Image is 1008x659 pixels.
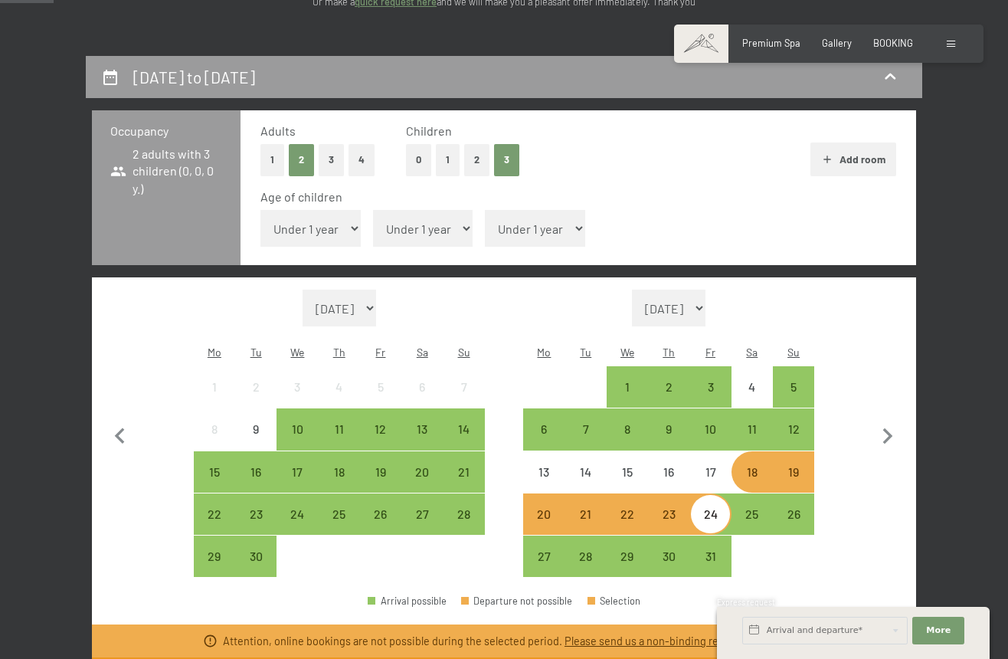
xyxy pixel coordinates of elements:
div: Arrival possible [773,451,814,493]
div: 16 [650,466,688,504]
span: Express request [717,598,775,607]
div: 24 [691,508,729,546]
div: 16 [237,466,275,504]
div: Arrival not possible [565,451,607,493]
div: Arrival possible [401,493,443,535]
div: 15 [608,466,646,504]
div: Arrival possible [235,451,277,493]
button: 0 [406,144,431,175]
div: Arrival possible [443,451,484,493]
div: 9 [650,423,688,461]
div: Sun Sep 07 2025 [443,366,484,408]
div: 24 [278,508,316,546]
div: 25 [320,508,358,546]
div: Mon Oct 20 2025 [523,493,565,535]
div: Sat Oct 11 2025 [731,408,773,450]
div: Arrival possible [689,408,731,450]
div: Arrival possible [689,366,731,408]
div: Arrival possible [194,451,235,493]
div: Arrival not possible [277,366,318,408]
div: 8 [195,423,234,461]
div: Mon Sep 01 2025 [194,366,235,408]
span: More [926,625,951,637]
div: Arrival possible [277,493,318,535]
div: Tue Sep 02 2025 [235,366,277,408]
div: 31 [691,550,729,589]
div: Thu Sep 25 2025 [319,493,360,535]
div: 14 [567,466,605,504]
div: Thu Oct 02 2025 [648,366,689,408]
div: 30 [650,550,688,589]
div: Fri Oct 31 2025 [689,536,731,577]
div: 10 [691,423,729,461]
button: Previous month [104,290,136,578]
div: Sun Sep 28 2025 [443,493,484,535]
div: 30 [237,550,275,589]
div: Thu Oct 16 2025 [648,451,689,493]
div: Arrival possible [607,366,648,408]
div: Arrival possible [565,536,607,577]
div: Arrival possible [319,408,360,450]
div: Arrival not possible [443,366,484,408]
div: 19 [774,466,813,504]
abbr: Thursday [333,346,345,359]
div: Sun Sep 14 2025 [443,408,484,450]
div: Arrival not possible [401,366,443,408]
div: Arrival possible [689,536,731,577]
div: Arrival possible [523,408,565,450]
div: Arrival possible [648,366,689,408]
div: 20 [403,466,441,504]
div: 29 [608,550,646,589]
div: 21 [567,508,605,546]
button: 2 [289,144,314,175]
div: Arrival not possible [235,366,277,408]
div: 29 [195,550,234,589]
div: Thu Oct 30 2025 [648,536,689,577]
span: BOOKING [873,37,913,49]
abbr: Wednesday [620,346,634,359]
div: Tue Sep 23 2025 [235,493,277,535]
a: Premium Spa [742,37,800,49]
button: 1 [436,144,460,175]
div: Arrival possible [731,408,773,450]
div: Arrival possible [443,493,484,535]
div: Arrival possible [235,536,277,577]
div: Thu Oct 23 2025 [648,493,689,535]
div: Thu Sep 04 2025 [319,366,360,408]
div: 1 [195,381,234,419]
div: Fri Sep 05 2025 [360,366,401,408]
div: Wed Oct 01 2025 [607,366,648,408]
div: Fri Sep 26 2025 [360,493,401,535]
span: Gallery [822,37,852,49]
div: 12 [362,423,400,461]
div: Tue Sep 16 2025 [235,451,277,493]
div: 15 [195,466,234,504]
div: 12 [774,423,813,461]
div: Arrival possible [689,493,731,535]
div: Arrival possible [360,451,401,493]
abbr: Wednesday [290,346,304,359]
button: Add room [810,143,895,176]
div: 1 [608,381,646,419]
div: 17 [278,466,316,504]
div: 26 [362,508,400,546]
div: 5 [774,381,813,419]
div: Tue Oct 28 2025 [565,536,607,577]
div: Sat Oct 25 2025 [731,493,773,535]
div: Sun Oct 19 2025 [773,451,814,493]
div: Arrival possible [565,408,607,450]
abbr: Tuesday [250,346,262,359]
div: Mon Sep 22 2025 [194,493,235,535]
div: Arrival possible [607,536,648,577]
div: Sat Oct 18 2025 [731,451,773,493]
div: 18 [733,466,771,504]
div: Tue Oct 21 2025 [565,493,607,535]
div: Thu Sep 18 2025 [319,451,360,493]
abbr: Monday [208,346,221,359]
div: Arrival possible [773,366,814,408]
div: Fri Oct 17 2025 [689,451,731,493]
div: 20 [525,508,563,546]
div: 14 [444,423,483,461]
div: Fri Sep 19 2025 [360,451,401,493]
